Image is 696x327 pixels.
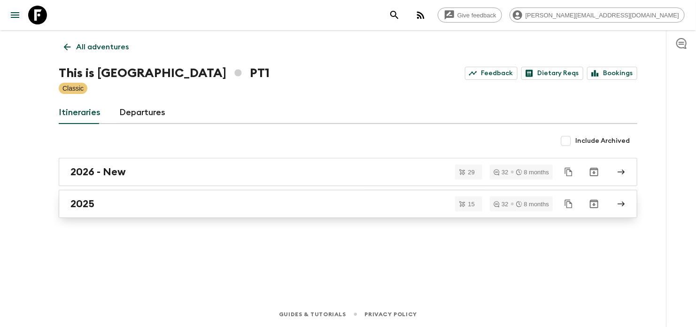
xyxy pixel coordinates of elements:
h2: 2026 - New [70,166,126,178]
h2: 2025 [70,198,94,210]
button: search adventures [385,6,404,24]
span: 29 [463,169,480,175]
span: Give feedback [452,12,502,19]
p: All adventures [76,41,129,53]
a: Itineraries [59,101,101,124]
a: Feedback [465,67,518,80]
div: 32 [494,169,508,175]
a: 2026 - New [59,158,637,186]
a: 2025 [59,190,637,218]
button: Duplicate [560,195,577,212]
button: Archive [585,195,603,213]
a: Dietary Reqs [521,67,583,80]
span: [PERSON_NAME][EMAIL_ADDRESS][DOMAIN_NAME] [520,12,684,19]
button: Archive [585,163,603,181]
div: [PERSON_NAME][EMAIL_ADDRESS][DOMAIN_NAME] [510,8,685,23]
button: menu [6,6,24,24]
h1: This is [GEOGRAPHIC_DATA] PT1 [59,64,270,83]
div: 32 [494,201,508,207]
span: 15 [463,201,480,207]
a: Bookings [587,67,637,80]
span: Include Archived [575,136,630,146]
button: Duplicate [560,163,577,180]
a: Give feedback [438,8,502,23]
a: Privacy Policy [365,309,417,319]
div: 8 months [516,169,549,175]
a: Guides & Tutorials [279,309,346,319]
p: Classic [62,84,84,93]
div: 8 months [516,201,549,207]
a: Departures [119,101,165,124]
a: All adventures [59,38,134,56]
